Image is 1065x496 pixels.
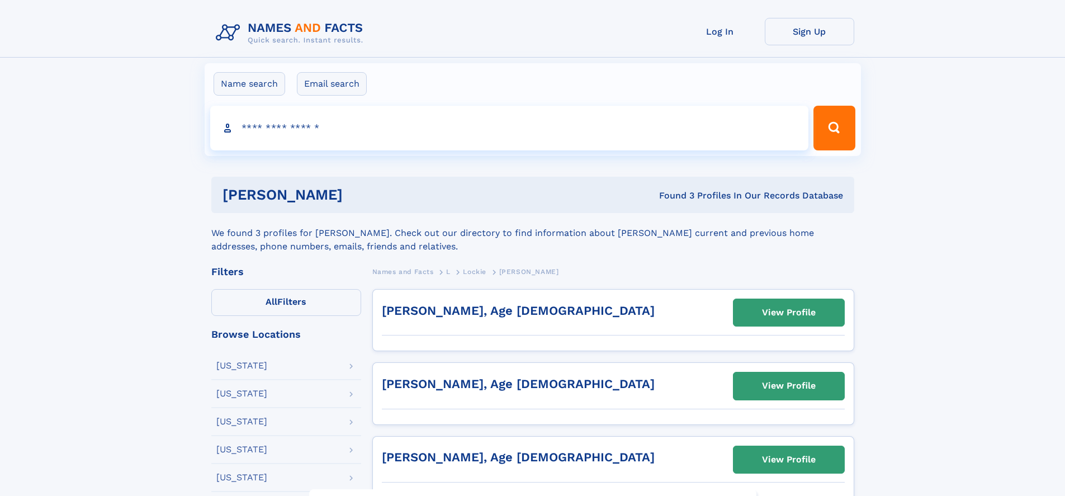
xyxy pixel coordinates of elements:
a: Lockie [463,264,486,278]
span: [PERSON_NAME] [499,268,559,276]
div: View Profile [762,447,816,473]
a: [PERSON_NAME], Age [DEMOGRAPHIC_DATA] [382,304,655,318]
div: We found 3 profiles for [PERSON_NAME]. Check out our directory to find information about [PERSON_... [211,213,854,253]
a: [PERSON_NAME], Age [DEMOGRAPHIC_DATA] [382,450,655,464]
a: View Profile [733,372,844,399]
div: Browse Locations [211,329,361,339]
button: Search Button [813,106,855,150]
a: L [446,264,451,278]
h1: [PERSON_NAME] [223,188,501,202]
img: Logo Names and Facts [211,18,372,48]
a: [PERSON_NAME], Age [DEMOGRAPHIC_DATA] [382,377,655,391]
input: search input [210,106,809,150]
label: Name search [214,72,285,96]
div: View Profile [762,300,816,325]
div: [US_STATE] [216,361,267,370]
div: Found 3 Profiles In Our Records Database [501,190,843,202]
label: Email search [297,72,367,96]
div: [US_STATE] [216,473,267,482]
div: Filters [211,267,361,277]
a: Sign Up [765,18,854,45]
a: Log In [675,18,765,45]
span: All [266,296,277,307]
div: [US_STATE] [216,389,267,398]
span: L [446,268,451,276]
a: View Profile [733,446,844,473]
a: View Profile [733,299,844,326]
div: [US_STATE] [216,417,267,426]
div: [US_STATE] [216,445,267,454]
a: Names and Facts [372,264,434,278]
label: Filters [211,289,361,316]
span: Lockie [463,268,486,276]
div: View Profile [762,373,816,399]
